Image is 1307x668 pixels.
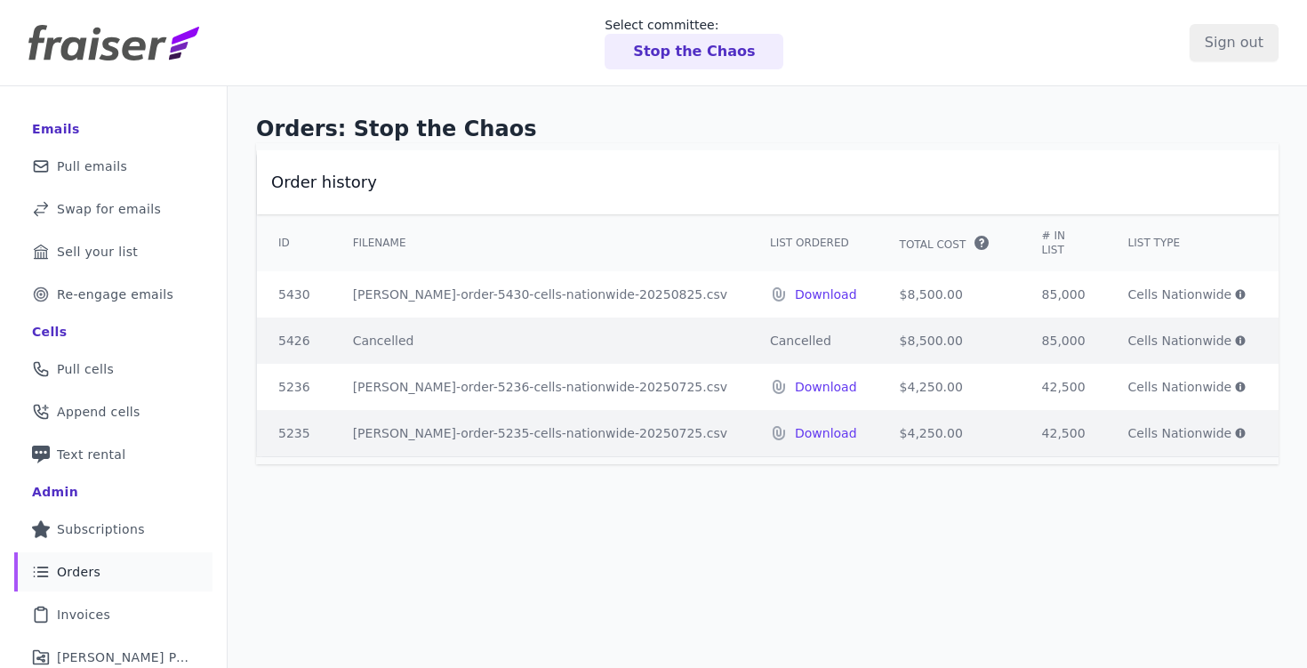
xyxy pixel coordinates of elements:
td: [PERSON_NAME]-order-5235-cells-nationwide-20250725.csv [332,410,749,456]
td: [PERSON_NAME]-order-5236-cells-nationwide-20250725.csv [332,364,749,410]
td: [PERSON_NAME]-order-5430-cells-nationwide-20250825.csv [332,271,749,318]
img: Fraiser Logo [28,25,199,60]
th: List Ordered [749,214,878,271]
a: Pull cells [14,350,212,389]
td: $4,250.00 [878,364,1021,410]
span: Pull emails [57,157,127,175]
td: 5236 [257,364,332,410]
a: Download [795,424,857,442]
a: Append cells [14,392,212,431]
span: Swap for emails [57,200,161,218]
a: Text rental [14,435,212,474]
p: Stop the Chaos [633,41,755,62]
p: Select committee: [605,16,783,34]
a: Pull emails [14,147,212,186]
span: Pull cells [57,360,114,378]
th: # In List [1021,214,1107,271]
span: Cells Nationwide [1128,286,1232,303]
a: Subscriptions [14,510,212,549]
span: Append cells [57,403,140,421]
a: Sell your list [14,232,212,271]
td: 42,500 [1021,410,1107,456]
a: Invoices [14,595,212,634]
td: 5235 [257,410,332,456]
a: Select committee: Stop the Chaos [605,16,783,69]
a: Re-engage emails [14,275,212,314]
td: 42,500 [1021,364,1107,410]
td: 5426 [257,318,332,364]
span: Cells Nationwide [1128,424,1232,442]
td: $8,500.00 [878,271,1021,318]
span: Subscriptions [57,520,145,538]
th: Filename [332,214,749,271]
span: [PERSON_NAME] Performance [57,648,191,666]
td: 85,000 [1021,318,1107,364]
span: Orders [57,563,100,581]
td: 5430 [257,271,332,318]
p: Cancelled [770,332,857,350]
span: Cells Nationwide [1128,378,1232,396]
a: Orders [14,552,212,592]
td: $8,500.00 [878,318,1021,364]
th: List Type [1107,214,1268,271]
a: Download [795,286,857,303]
a: Download [795,378,857,396]
div: Emails [32,120,80,138]
td: $4,250.00 [878,410,1021,456]
span: Invoices [57,606,110,624]
h1: Orders: Stop the Chaos [256,115,1279,143]
td: 85,000 [1021,271,1107,318]
span: Text rental [57,446,126,463]
div: Cells [32,323,67,341]
th: ID [257,214,332,271]
span: Total Cost [900,237,966,252]
span: Re-engage emails [57,286,173,303]
a: Swap for emails [14,189,212,229]
td: Cancelled [332,318,749,364]
div: Admin [32,483,78,501]
input: Sign out [1190,24,1279,61]
span: Cells Nationwide [1128,332,1232,350]
span: Sell your list [57,243,138,261]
